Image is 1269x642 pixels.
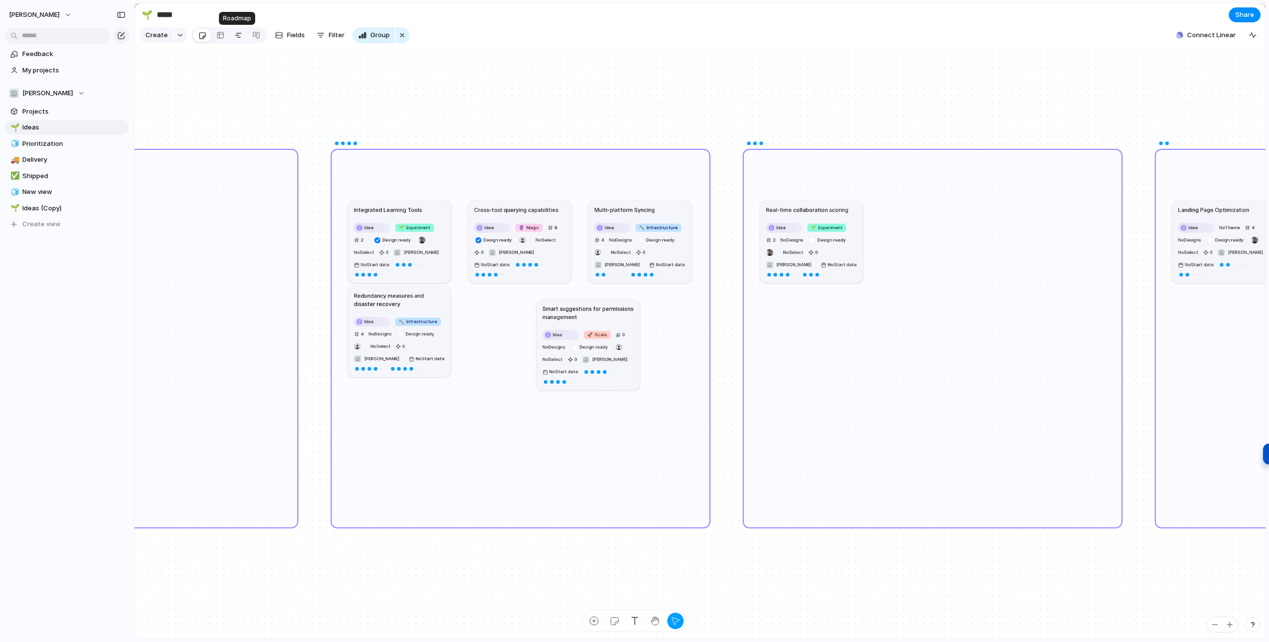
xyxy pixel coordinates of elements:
span: Create view [22,219,61,229]
button: Design ready [806,234,850,245]
span: 0 [386,249,389,256]
button: NoStart date [352,259,391,270]
button: 8 [546,222,559,233]
a: Feedback [5,47,129,62]
span: Design ready [646,237,677,243]
button: Design ready [568,341,612,352]
button: 4 [593,234,606,245]
span: No Select [536,237,556,242]
button: NoDesigns [778,234,805,245]
button: 🌱 [9,203,19,213]
span: Share [1235,10,1254,20]
h1: Smart suggestions for permissions management [543,305,634,321]
button: 🔮Magic [513,222,544,233]
div: 🏢 [595,261,602,268]
span: Experiment [811,224,843,231]
span: Infrastructure [639,224,678,231]
button: Design ready [371,234,415,245]
button: Idea [352,222,392,233]
span: Idea [1189,224,1198,231]
div: 🏢 [1218,249,1225,256]
a: 🧊New view [5,185,129,199]
span: [PERSON_NAME] [364,355,400,362]
span: Experiment [399,224,430,231]
button: 🔨Infrastructure [634,222,683,233]
button: Idea [1176,222,1216,233]
span: 4 [601,237,604,243]
button: 🚀Scale [582,329,612,340]
button: Filter [313,27,349,43]
span: Shipped [22,171,126,181]
span: Ideas (Copy) [22,203,126,213]
span: Idea [776,224,786,231]
button: NoDesigns [1176,234,1202,245]
button: NoTheme [1217,222,1241,233]
span: [PERSON_NAME] [499,249,534,256]
button: NoStart date [472,259,511,270]
span: 4 [1252,224,1255,231]
button: 🧊 [9,139,19,149]
span: 2 [361,237,364,243]
span: 0 [574,356,577,363]
span: Idea [605,224,614,231]
button: 🏢[PERSON_NAME] [764,259,813,270]
span: [PERSON_NAME] [22,88,73,98]
span: [PERSON_NAME] [1228,249,1263,256]
div: 🏢 [582,356,589,363]
button: 🚚 [9,155,19,165]
span: No Designs [369,331,392,336]
button: 🌱Experiment [393,222,435,233]
span: No Designs [1178,237,1201,242]
span: Idea [364,224,374,231]
div: 🏢 [9,88,19,98]
div: 🌱 [141,8,152,21]
button: 🌱Experiment [805,222,847,233]
h1: Integrated Learning Tools [354,205,422,214]
div: Roadmap [219,12,255,25]
span: No Start date [1185,261,1214,268]
button: 0 [806,247,819,257]
div: 🧊Prioritization [5,136,129,151]
button: Design ready [635,234,679,245]
span: 0 [402,343,405,349]
button: 🏢[PERSON_NAME] [593,259,641,270]
span: Idea [553,331,563,338]
span: 0 [815,249,818,256]
div: 🧊 [10,187,17,198]
span: 8 [555,224,558,231]
button: NoDesigns [367,328,393,339]
span: No Select [611,249,631,255]
a: My projects [5,63,129,78]
button: Share [1229,7,1261,22]
span: 0 [622,331,625,338]
button: NoStart date [819,259,858,270]
div: 🚚 [10,154,17,166]
h1: Redundancy measures and disaster recovery [354,291,445,308]
span: New view [22,187,126,197]
button: NoSelect [609,247,633,257]
button: NoStart date [407,353,446,364]
button: ✅ [9,171,19,181]
span: [PERSON_NAME] [605,261,640,268]
span: No Start date [550,369,578,375]
button: 🏢[PERSON_NAME] [487,247,536,257]
button: Connect Linear [1172,28,1240,43]
span: Infrastructure [399,318,437,324]
span: No Start date [416,355,444,362]
span: 0 [1210,249,1213,256]
a: ✅Shipped [5,169,129,184]
span: Projects [22,107,126,117]
span: Idea [364,318,374,324]
span: Prioritization [22,139,126,149]
button: 0 [614,329,627,340]
span: [PERSON_NAME] [592,356,628,363]
button: 🏢[PERSON_NAME] [5,86,129,101]
h1: Landing Page Optimization [1178,205,1249,214]
button: Idea [472,222,512,233]
span: No Start date [828,261,856,268]
button: 0 [1201,247,1214,257]
span: Feedback [22,49,126,59]
button: 🔨Infrastructure [393,316,442,327]
span: No Select [783,249,803,255]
